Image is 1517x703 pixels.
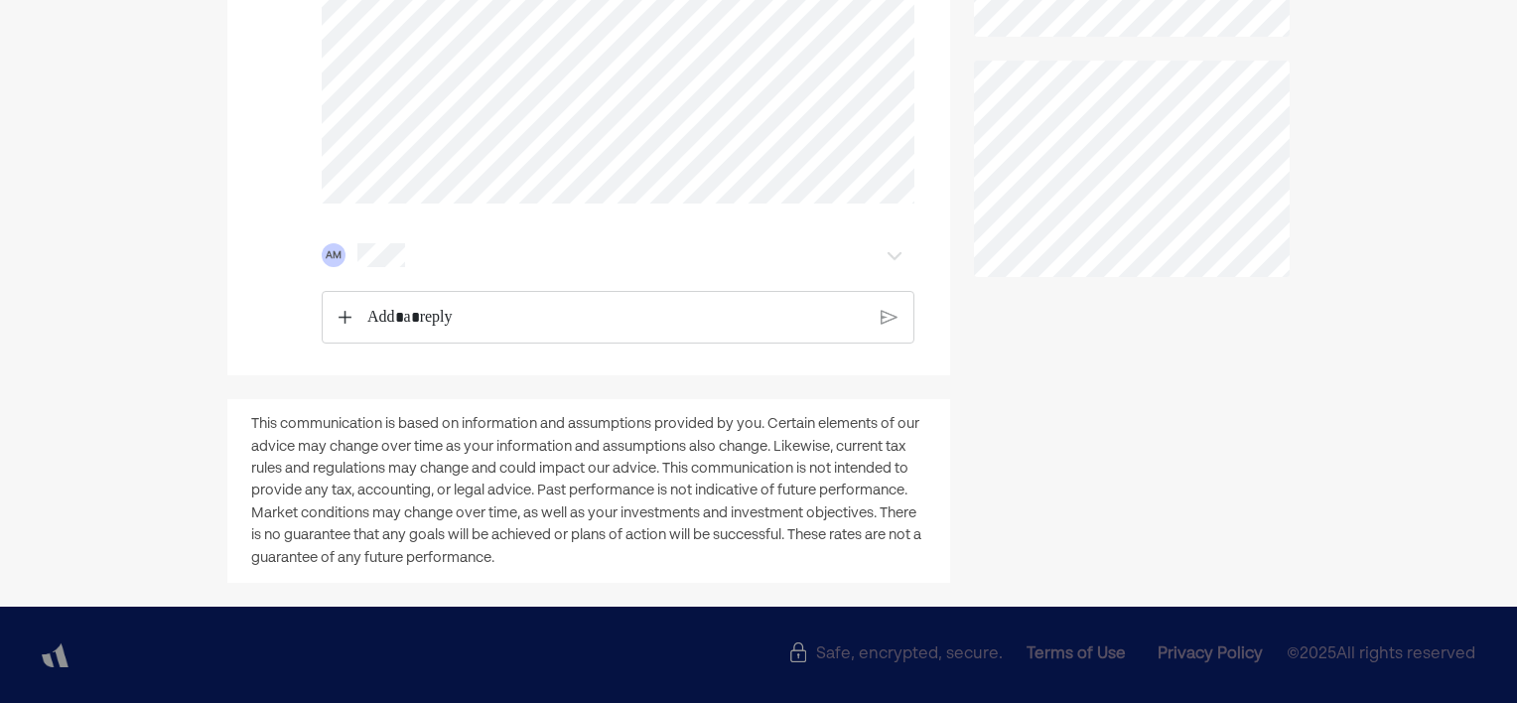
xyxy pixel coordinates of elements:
div: Safe, encrypted, secure. [788,642,1003,660]
div: AM [322,243,345,267]
span: © 2025 All rights reserved [1287,642,1475,667]
div: Privacy Policy [1158,642,1263,666]
p: This communication is based on information and assumptions provided by you. Certain elements of o... [251,413,925,569]
div: Terms of Use [1027,642,1126,666]
div: Rich Text Editor. Editing area: main [356,292,875,344]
